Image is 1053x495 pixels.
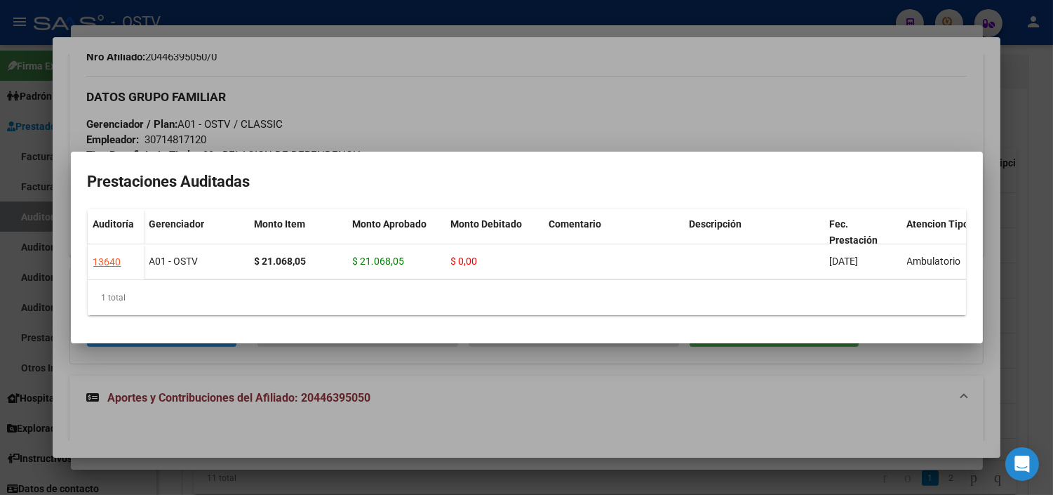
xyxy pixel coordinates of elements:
div: Open Intercom Messenger [1005,447,1039,481]
span: Atencion Tipo [907,218,970,230]
span: A01 - OSTV [149,256,199,267]
span: Gerenciador [149,218,205,230]
datatable-header-cell: Gerenciador [144,209,249,268]
datatable-header-cell: Monto Item [249,209,347,268]
datatable-header-cell: Monto Aprobado [347,209,445,268]
span: $ 21.068,05 [353,256,405,267]
span: Fec. Prestación [830,218,878,246]
span: Ambulatorio [907,256,961,267]
span: Comentario [549,218,602,230]
span: [DATE] [830,256,859,267]
span: $ 0,00 [451,256,478,267]
datatable-header-cell: Auditoría [88,209,144,268]
datatable-header-cell: Descripción [684,209,824,268]
span: Descripción [690,218,742,230]
datatable-header-cell: Atencion Tipo [901,209,979,268]
span: Monto Aprobado [353,218,427,230]
span: Monto Item [255,218,306,230]
datatable-header-cell: Fec. Prestación [824,209,901,268]
h2: Prestaciones Auditadas [88,169,966,195]
div: 13640 [93,254,121,270]
strong: $ 21.068,05 [255,256,307,267]
datatable-header-cell: Monto Debitado [445,209,544,268]
div: 1 total [88,280,966,315]
span: Monto Debitado [451,218,523,230]
span: Auditoría [93,218,135,230]
datatable-header-cell: Comentario [544,209,684,268]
